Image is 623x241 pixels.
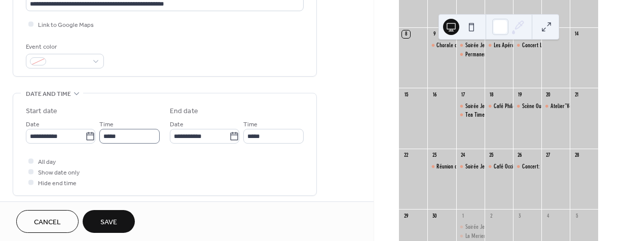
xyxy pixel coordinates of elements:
div: Chorale des Meutes Rieuses [436,41,496,50]
span: Date and time [26,89,71,99]
div: Réunion du collectif féministe Les Meutes Rieuses [427,162,456,171]
div: La Merienda, atelier de discussion en Espagnol [465,232,563,240]
div: Tea Time - Atelier de discussion en Anglais [456,111,485,119]
div: Soirée Jeux du Rallu [456,162,485,171]
button: Save [83,210,135,233]
div: 22 [402,152,410,159]
div: Event color [26,42,102,52]
div: 29 [402,212,410,220]
div: 5 [573,212,580,220]
div: Café Occitan - Atelier de discussion en Occitan​ [494,162,590,171]
div: Soirée Jeux du Rallu [465,102,508,111]
span: Hide end time [38,178,77,189]
span: All day [38,157,56,167]
div: Soirée Jeux du Rallu [456,223,485,231]
div: Atelier"Voyage Hypnotique" [551,102,608,111]
div: Tea Time - Atelier de discussion en Anglais [465,111,556,119]
div: 27 [544,152,552,159]
div: Café Philo avec les philosophes publiques​ [485,102,513,111]
div: 25 [488,152,495,159]
div: Soirée Jeux du Rallu [465,41,508,50]
button: Cancel [16,210,79,233]
span: Save [100,217,117,228]
span: Date [170,119,184,130]
div: 28 [573,152,580,159]
div: 3 [516,212,524,220]
div: Soirée Jeux du Rallu [456,41,485,50]
div: 2 [488,212,495,220]
div: 9 [430,30,438,38]
div: 21 [573,91,580,98]
div: Concert: "Soirée Mistral Show"​ [522,162,587,171]
div: 19 [516,91,524,98]
div: Start date [26,106,57,117]
div: 1 [459,212,467,220]
div: Café Occitan - Atelier de discussion en Occitan​ [485,162,513,171]
span: Link to Google Maps [38,20,94,30]
div: Concert LIEV [522,41,548,50]
div: Permanences d’accueil pour les personnes trans, proposées par l’association Transat. [456,50,485,59]
div: 26 [516,152,524,159]
span: Date [26,119,40,130]
div: 4 [544,212,552,220]
span: Show date only [38,167,80,178]
div: 18 [488,91,495,98]
div: 17 [459,91,467,98]
div: 8 [402,30,410,38]
div: End date [170,106,198,117]
div: Soirée Jeux du Rallu [465,223,508,231]
div: 15 [402,91,410,98]
div: 14 [573,30,580,38]
span: Cancel [34,217,61,228]
div: Les Apéros lectures [494,41,535,50]
div: Atelier"Voyage Hypnotique" [541,102,570,111]
div: Les Apéros lectures [485,41,513,50]
div: Concert: "Soirée Mistral Show"​ [513,162,541,171]
div: 23 [430,152,438,159]
div: Scène Ouverte [513,102,541,111]
div: Concert LIEV [513,41,541,50]
span: Time [243,119,258,130]
div: Réunion du collectif féministe Les Meutes Rieuses [436,162,540,171]
div: Soirée Jeux du Rallu [465,162,508,171]
div: Chorale des Meutes Rieuses [427,41,456,50]
div: 24 [459,152,467,159]
div: 16 [430,91,438,98]
div: 30 [430,212,438,220]
span: Time [99,119,114,130]
div: Scène Ouverte [522,102,552,111]
div: 20 [544,91,552,98]
div: Café Philo avec les philosophes publiques​ [494,102,580,111]
div: La Merienda, atelier de discussion en Espagnol [456,232,485,240]
div: Soirée Jeux du Rallu [456,102,485,111]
